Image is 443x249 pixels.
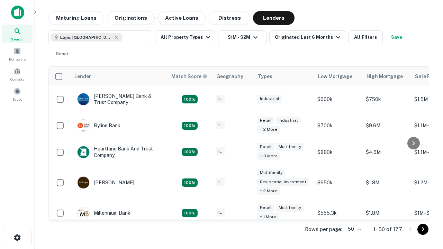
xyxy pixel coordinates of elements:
[314,67,362,86] th: Low Mortgage
[216,209,225,216] div: IL
[209,11,250,25] button: Distress
[74,72,91,81] div: Lender
[77,119,120,132] div: Byline Bank
[2,25,33,43] a: Search
[182,148,198,156] div: Matching Properties: 19, hasApolloMatch: undefined
[218,30,266,44] button: $1M - $2M
[77,207,130,219] div: Millennium Bank
[362,200,411,226] td: $1.8M
[78,93,89,105] img: picture
[12,96,22,102] span: Saved
[216,147,225,155] div: IL
[182,95,198,103] div: Matching Properties: 28, hasApolloMatch: undefined
[11,6,24,19] img: capitalize-icon.png
[257,126,280,133] div: + 2 more
[77,93,160,105] div: [PERSON_NAME] Bank & Trust Company
[257,178,309,186] div: Residential Investment
[362,67,411,86] th: High Mortgage
[314,112,362,139] td: $700k
[257,117,274,124] div: Retail
[417,224,428,235] button: Go to next page
[314,139,362,165] td: $880k
[257,204,274,212] div: Retail
[216,121,225,129] div: IL
[314,165,362,200] td: $650k
[276,204,304,212] div: Multifamily
[78,177,89,188] img: picture
[11,36,24,42] span: Search
[48,11,104,25] button: Maturing Loans
[216,72,243,81] div: Geography
[155,30,215,44] button: All Property Types
[258,72,272,81] div: Types
[257,143,274,151] div: Retail
[78,207,89,219] img: picture
[157,11,206,25] button: Active Loans
[305,225,342,233] p: Rows per page:
[362,139,411,165] td: $4.6M
[78,120,89,131] img: picture
[314,86,362,112] td: $600k
[362,165,411,200] td: $1.8M
[212,67,254,86] th: Geography
[182,178,198,187] div: Matching Properties: 23, hasApolloMatch: undefined
[257,213,279,221] div: + 1 more
[10,76,24,82] span: Contacts
[107,11,155,25] button: Originations
[77,176,134,189] div: [PERSON_NAME]
[182,209,198,217] div: Matching Properties: 16, hasApolloMatch: undefined
[2,85,33,103] a: Saved
[362,112,411,139] td: $9.6M
[257,169,285,177] div: Multifamily
[373,225,402,233] p: 1–50 of 177
[276,117,301,124] div: Industrial
[362,86,411,112] td: $750k
[60,34,112,40] span: Elgin, [GEOGRAPHIC_DATA], [GEOGRAPHIC_DATA]
[367,72,403,81] div: High Mortgage
[257,95,282,103] div: Industrial
[386,30,408,44] button: Save your search to get updates of matches that match your search criteria.
[216,178,225,186] div: IL
[171,73,207,80] div: Capitalize uses an advanced AI algorithm to match your search with the best lender. The match sco...
[2,45,33,63] a: Borrowers
[216,95,225,103] div: IL
[314,200,362,226] td: $555.3k
[78,146,89,158] img: picture
[9,56,26,62] span: Borrowers
[167,67,212,86] th: Capitalize uses an advanced AI algorithm to match your search with the best lender. The match sco...
[253,11,295,25] button: Lenders
[269,30,345,44] button: Originated Last 6 Months
[408,172,443,205] iframe: Chat Widget
[275,33,342,41] div: Originated Last 6 Months
[70,67,167,86] th: Lender
[2,65,33,83] a: Contacts
[318,72,352,81] div: Low Mortgage
[254,67,314,86] th: Types
[348,30,383,44] button: All Filters
[182,122,198,130] div: Matching Properties: 18, hasApolloMatch: undefined
[276,143,304,151] div: Multifamily
[345,224,362,234] div: 50
[257,152,280,160] div: + 3 more
[77,146,160,158] div: Heartland Bank And Trust Company
[171,73,206,80] h6: Match Score
[257,187,280,195] div: + 2 more
[51,47,73,61] button: Reset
